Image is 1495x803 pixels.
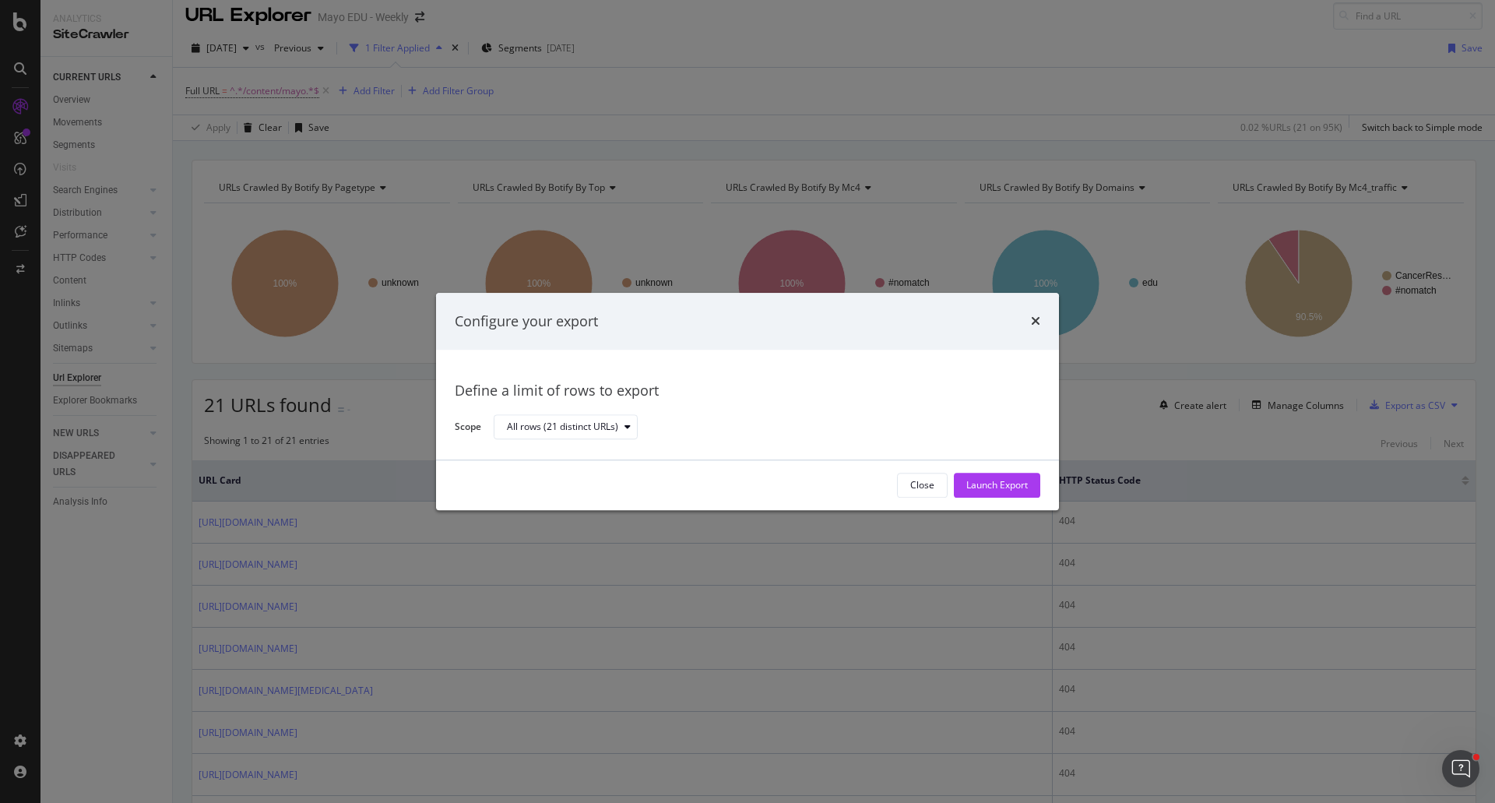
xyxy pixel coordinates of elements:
label: Scope [455,420,481,437]
div: All rows (21 distinct URLs) [507,423,618,432]
button: Close [897,473,948,498]
iframe: Intercom live chat [1442,750,1479,787]
div: Configure your export [455,312,598,332]
div: times [1031,312,1040,332]
div: Launch Export [966,479,1028,492]
button: All rows (21 distinct URLs) [494,415,638,440]
button: Launch Export [954,473,1040,498]
div: Close [910,479,934,492]
div: Define a limit of rows to export [455,382,1040,402]
div: modal [436,293,1059,510]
